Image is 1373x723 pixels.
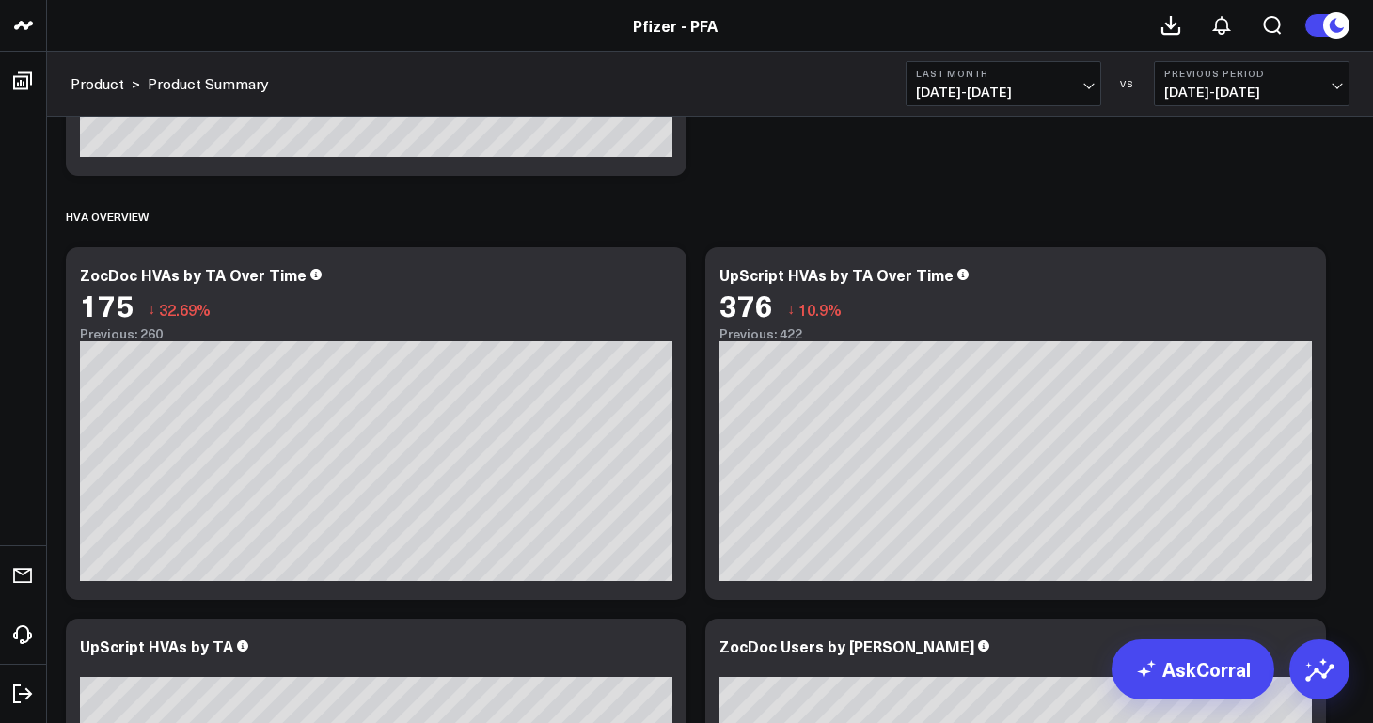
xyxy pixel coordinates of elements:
[916,85,1091,100] span: [DATE] - [DATE]
[1164,68,1339,79] b: Previous Period
[80,288,134,322] div: 175
[916,68,1091,79] b: Last Month
[148,297,155,322] span: ↓
[719,288,773,322] div: 376
[798,299,842,320] span: 10.9%
[633,15,718,36] a: Pfizer - PFA
[1111,78,1144,89] div: VS
[1154,61,1349,106] button: Previous Period[DATE]-[DATE]
[159,299,211,320] span: 32.69%
[80,636,233,656] div: UpScript HVAs by TA
[719,636,974,656] div: ZocDoc Users by [PERSON_NAME]
[719,264,954,285] div: UpScript HVAs by TA Over Time
[80,326,672,341] div: Previous: 260
[1164,85,1339,100] span: [DATE] - [DATE]
[66,195,149,238] div: HVA Overview
[71,73,140,94] div: >
[719,326,1312,341] div: Previous: 422
[80,264,307,285] div: ZocDoc HVAs by TA Over Time
[787,297,795,322] span: ↓
[148,73,269,94] a: Product Summary
[1112,639,1274,699] a: AskCorral
[906,61,1101,106] button: Last Month[DATE]-[DATE]
[71,73,124,94] a: Product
